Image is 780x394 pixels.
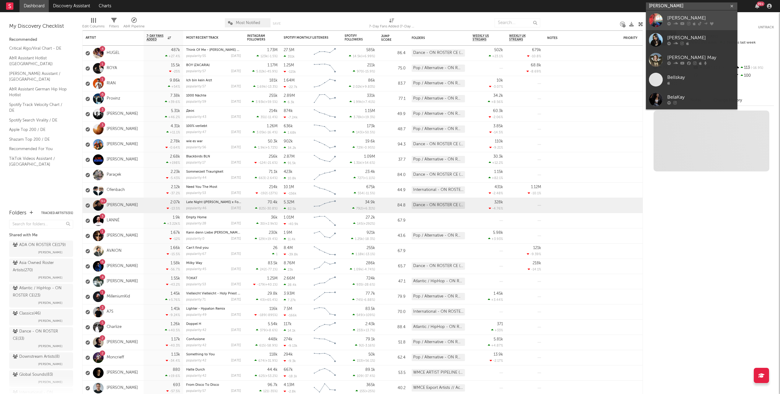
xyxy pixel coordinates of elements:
div: [DATE] [231,115,241,119]
div: 2.89M [284,94,295,98]
div: -25 % [169,69,180,73]
div: Filters [109,15,119,33]
span: 351 [261,116,266,119]
a: BOY (ZACARIA) [186,64,210,67]
button: Untrack [758,24,774,30]
span: 1.99k [353,100,362,104]
div: 255k [269,94,278,98]
button: Filter by Folders [460,35,466,41]
div: 99 + [757,2,764,6]
div: Edit Columns [82,15,105,33]
div: Pop / Alternative - ON ROSTER CE (49) [412,110,465,118]
div: Ich bin kein Arzt [186,79,241,82]
div: 214k [269,109,278,113]
div: ADA ON ROSTER CE ( 179 ) [13,241,66,249]
div: Edit Columns [82,23,105,30]
a: RIAN [107,81,116,86]
input: Search... [495,18,540,27]
div: popularity: 47 [186,131,206,134]
div: popularity: 43 [186,115,206,119]
div: 2.68k [170,155,180,159]
span: [PERSON_NAME] [38,274,62,281]
div: -8.69 % [526,69,541,73]
a: Classics(46)[PERSON_NAME] [9,309,73,325]
div: Notes [547,36,608,40]
div: [DATE] [231,100,241,104]
div: A&R Pipeline [123,15,145,33]
div: Artist [86,36,131,40]
div: 256k [269,155,278,159]
div: ( ) [257,115,278,119]
a: Vielleicht Vielleicht - Holy Priest & elMefti Remix [186,292,263,295]
div: Jump Score [381,34,396,42]
button: Save [273,22,281,25]
svg: Chart title [311,107,339,122]
div: 1.68k [284,131,296,135]
div: 23.4k [365,170,375,174]
div: popularity: 57 [186,85,206,88]
a: Sommerzeit Traurigkeit [186,170,223,174]
div: Atlantic / HipHop - ON ROSTER CE ( 23 ) [13,285,68,299]
a: A7S [107,309,113,315]
span: -21.6 % [266,161,277,165]
div: 5.31k [171,109,180,113]
span: 5.02k [256,70,265,73]
button: Filter by Most Recent Track [235,35,241,41]
div: Most Recent Track [186,36,232,40]
div: 27.5M [284,48,294,52]
span: 3.93k [256,100,264,104]
span: +19.3 % [363,116,374,119]
span: +59.5 % [265,100,277,104]
a: [PERSON_NAME] [107,279,138,284]
div: [DATE] [231,85,241,88]
a: [PERSON_NAME] [107,264,138,269]
div: 50.3k [268,139,278,143]
a: Doppel H [186,322,201,326]
div: ( ) [252,69,278,73]
div: ( ) [252,100,278,104]
span: 123k [261,55,268,58]
button: Filter by Notes [611,35,617,41]
div: Classics ( 46 ) [13,310,41,317]
div: -2.06 % [489,115,503,119]
div: 4.31k [171,124,180,128]
div: ( ) [254,161,278,165]
div: ( ) [253,130,278,134]
a: Spotify Track Velocity Chart / DE [9,101,67,114]
div: -3.07 % [489,85,503,89]
div: 48.7 [381,126,406,133]
span: -0.95 % [363,146,374,150]
div: [DATE] [231,161,241,164]
div: ( ) [350,161,375,165]
div: ( ) [353,69,375,73]
div: 86k [368,79,375,83]
span: 3.05k [257,131,265,134]
svg: Chart title [311,137,339,152]
div: 71.1k [269,170,278,174]
div: 37.7 [381,156,406,164]
div: Asia Owned Roster Artists ( 270 ) [13,259,68,274]
a: [PERSON_NAME] [646,30,737,50]
a: Need You The Most [186,185,217,189]
div: Dance - ON ROSTER CE (33) [412,49,465,57]
div: Filters [109,23,119,30]
button: Filter by Instagram Followers [271,35,278,41]
div: 10k [497,79,503,83]
span: -11.4 % [267,116,277,119]
div: 3.85k [493,124,503,128]
div: 60.3k [493,109,503,113]
div: ( ) [352,130,375,134]
div: 1.15k [494,170,503,174]
span: +50.5 % [363,131,374,134]
div: popularity: 56 [186,146,206,149]
span: 143 [356,131,362,134]
a: [PERSON_NAME] [107,385,138,391]
div: +46.2 % [165,115,180,119]
a: TOKAT [186,277,197,280]
div: -0.64 % [165,146,180,150]
div: 100 [733,72,774,80]
div: 7-Day Fans Added (7-Day Fans Added) [369,15,415,33]
svg: Chart title [311,61,339,76]
a: Late Night ([PERSON_NAME] x Foals) [186,201,244,204]
span: +54.6 % [362,161,374,165]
